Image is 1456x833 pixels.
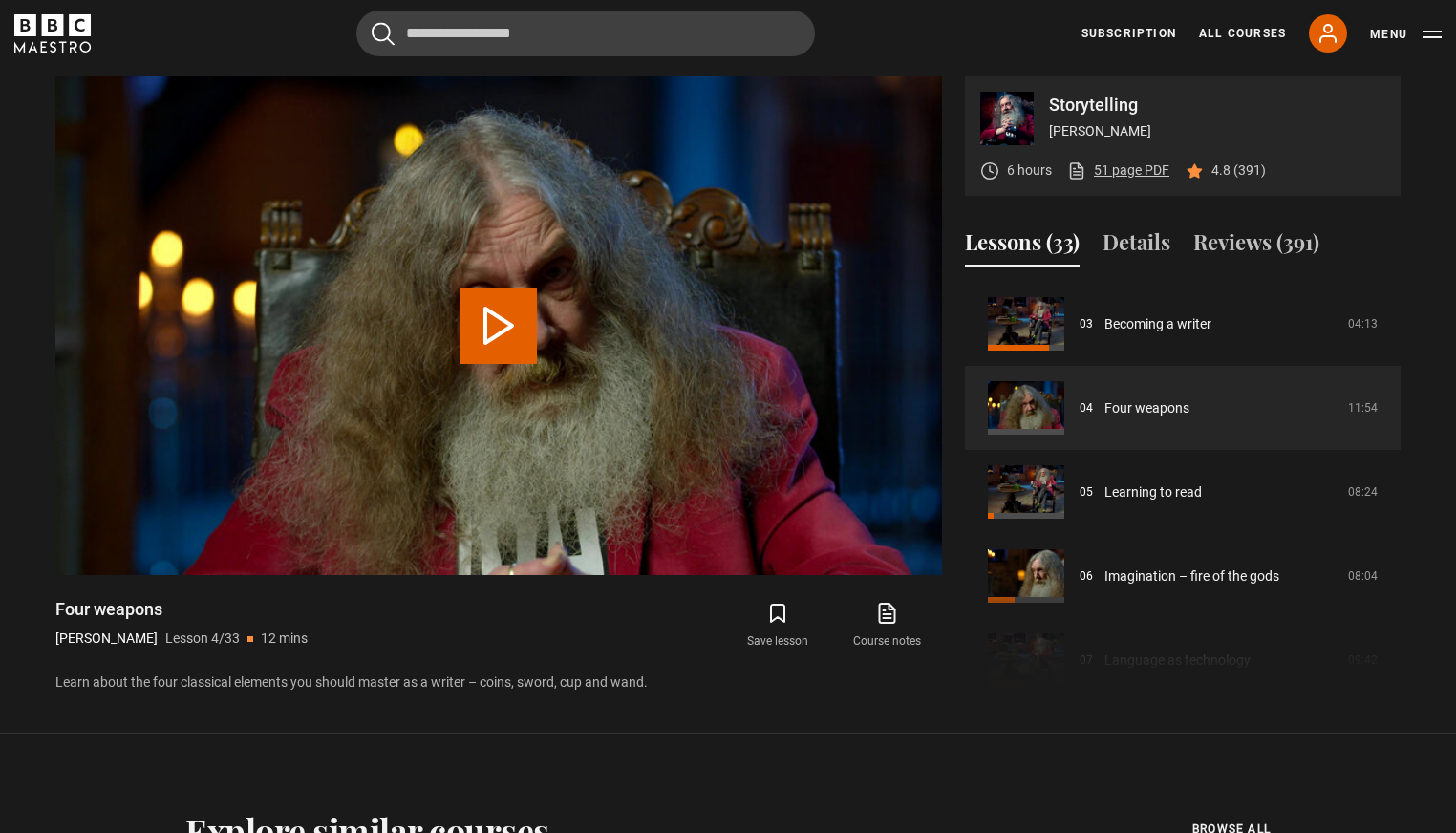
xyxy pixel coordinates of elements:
p: [PERSON_NAME] [1049,121,1385,141]
a: Course notes [833,598,942,653]
a: 51 page PDF [1067,160,1169,181]
a: Learning to read [1104,482,1202,502]
a: Becoming a writer [1104,314,1211,334]
p: 12 mins [261,629,308,649]
input: Search [356,11,815,56]
button: Reviews (391) [1193,226,1319,267]
p: Lesson 4/33 [165,629,240,649]
p: Learn about the four classical elements you should master as a writer – coins, sword, cup and wand. [55,673,942,693]
p: Storytelling [1049,96,1385,114]
a: Four weapons [1104,398,1189,418]
video-js: Video Player [55,76,942,575]
svg: BBC Maestro [14,14,91,53]
p: 6 hours [1007,160,1052,181]
button: Toggle navigation [1370,25,1442,44]
button: Submit the search query [372,22,395,46]
a: Subscription [1081,25,1176,42]
a: All Courses [1199,25,1286,42]
button: Details [1103,226,1170,267]
button: Play Lesson Four weapons [460,288,537,364]
button: Lessons (33) [965,226,1080,267]
p: 4.8 (391) [1211,160,1266,181]
h1: Four weapons [55,598,308,621]
p: [PERSON_NAME] [55,629,158,649]
a: Imagination – fire of the gods [1104,566,1279,587]
button: Save lesson [723,598,832,653]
